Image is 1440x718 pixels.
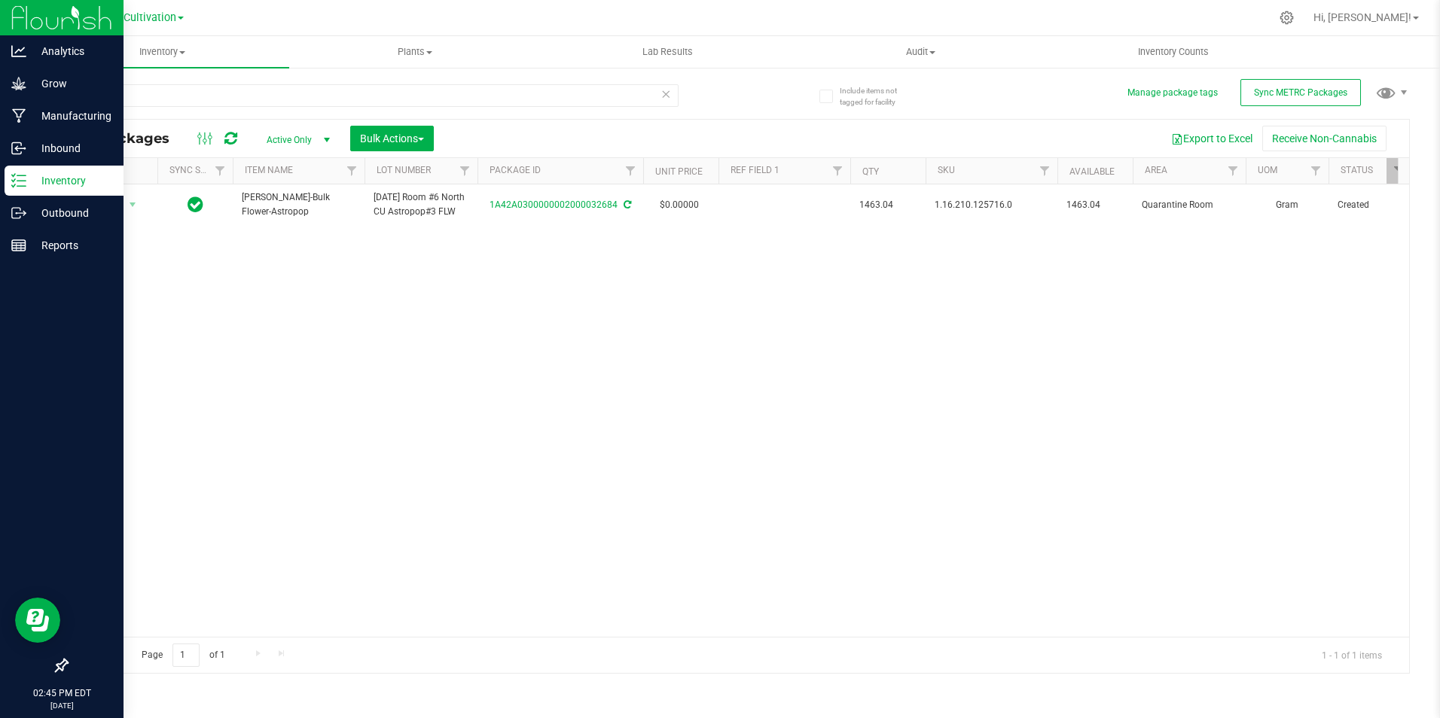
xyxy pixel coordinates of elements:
span: In Sync [188,194,203,215]
a: Package ID [490,165,541,175]
span: 1.16.210.125716.0 [935,198,1048,212]
p: Manufacturing [26,107,117,125]
button: Bulk Actions [350,126,434,151]
input: 1 [172,643,200,667]
a: UOM [1258,165,1277,175]
span: Created [1338,198,1402,212]
a: Audit [795,36,1048,68]
span: Lab Results [622,45,713,59]
span: 1463.04 [859,198,917,212]
a: Lab Results [542,36,795,68]
a: Filter [453,158,477,184]
span: Plants [290,45,542,59]
a: Filter [1304,158,1329,184]
span: Include items not tagged for facility [840,85,915,108]
a: Filter [208,158,233,184]
span: Clear [661,84,672,104]
a: 1A42A0300000002000032684 [490,199,618,210]
span: Cultivation [124,11,176,24]
span: All Packages [78,130,185,147]
span: select [124,194,142,215]
span: Sync from Compliance System [621,199,631,210]
span: 1 - 1 of 1 items [1310,643,1394,666]
inline-svg: Reports [11,238,26,253]
a: Item Name [245,165,293,175]
inline-svg: Grow [11,76,26,91]
p: Grow [26,75,117,93]
a: Lot Number [377,165,431,175]
p: Inventory [26,172,117,190]
span: [DATE] Room #6 North CU Astropop#3 FLW [374,190,468,219]
p: 02:45 PM EDT [7,686,117,700]
span: Inventory [36,45,289,59]
a: Status [1341,165,1373,175]
inline-svg: Inbound [11,141,26,156]
a: Ref Field 1 [731,165,779,175]
a: Qty [862,166,879,177]
span: Page of 1 [129,643,237,667]
a: Filter [618,158,643,184]
p: Outbound [26,204,117,222]
span: Audit [795,45,1047,59]
p: [DATE] [7,700,117,711]
div: Manage settings [1277,11,1296,25]
button: Manage package tags [1127,87,1218,99]
a: Sync Status [169,165,227,175]
span: Quarantine Room [1142,198,1237,212]
span: Sync METRC Packages [1254,87,1347,98]
span: Gram [1255,198,1319,212]
inline-svg: Analytics [11,44,26,59]
a: Unit Price [655,166,703,177]
p: Analytics [26,42,117,60]
button: Sync METRC Packages [1240,79,1361,106]
input: Search Package ID, Item Name, SKU, Lot or Part Number... [66,84,679,107]
p: Inbound [26,139,117,157]
span: 1463.04 [1066,198,1124,212]
a: Filter [340,158,365,184]
inline-svg: Manufacturing [11,108,26,123]
a: Filter [1221,158,1246,184]
iframe: Resource center [15,598,60,643]
span: [PERSON_NAME]-Bulk Flower-Astropop [242,190,355,219]
inline-svg: Inventory [11,173,26,188]
span: $0.00000 [652,194,706,216]
p: Reports [26,236,117,254]
a: Available [1069,166,1115,177]
a: Filter [1033,158,1057,184]
a: Plants [289,36,542,68]
a: Filter [825,158,850,184]
inline-svg: Outbound [11,205,26,221]
a: Area [1145,165,1167,175]
a: SKU [938,165,955,175]
button: Export to Excel [1161,126,1262,151]
button: Receive Non-Cannabis [1262,126,1387,151]
span: Inventory Counts [1118,45,1229,59]
a: Filter [1387,158,1411,184]
span: Hi, [PERSON_NAME]! [1313,11,1411,23]
span: Bulk Actions [360,132,424,145]
a: Inventory Counts [1047,36,1300,68]
a: Inventory [36,36,289,68]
